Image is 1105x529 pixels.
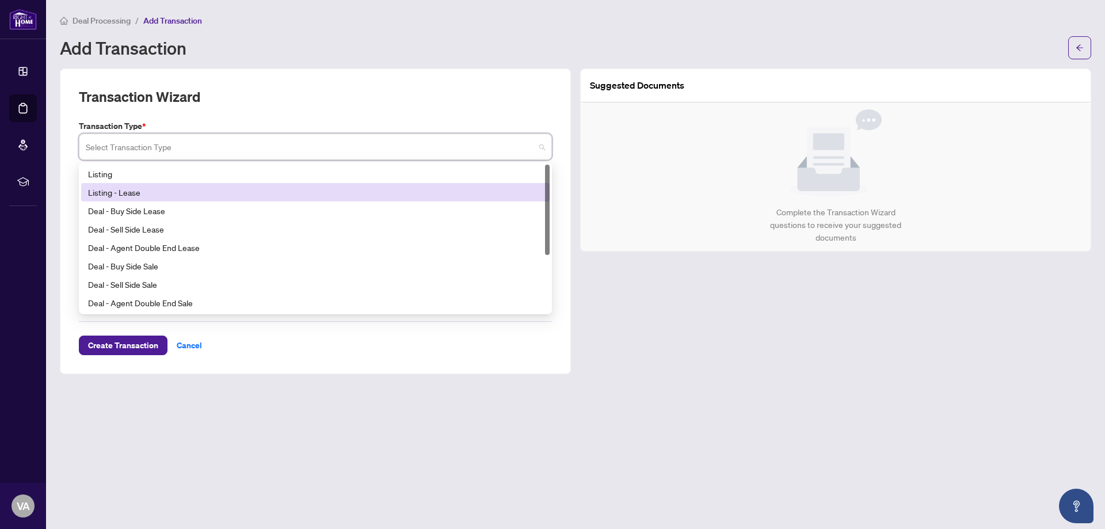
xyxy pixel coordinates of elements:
div: Deal - Agent Double End Sale [81,294,550,312]
div: Deal - Buy Side Sale [88,260,543,272]
span: arrow-left [1076,44,1084,52]
button: Create Transaction [79,336,167,355]
div: Deal - Sell Side Sale [81,275,550,294]
span: Add Transaction [143,16,202,26]
label: Transaction Type [79,120,552,132]
div: Listing [81,165,550,183]
div: Deal - Agent Double End Lease [88,241,543,254]
h1: Add Transaction [60,39,186,57]
span: home [60,17,68,25]
div: Deal - Agent Double End Sale [88,296,543,309]
button: Cancel [167,336,211,355]
div: Deal - Buy Side Sale [81,257,550,275]
div: Complete the Transaction Wizard questions to receive your suggested documents [758,206,914,244]
div: Deal - Sell Side Lease [88,223,543,235]
li: / [135,14,139,27]
img: logo [9,9,37,30]
div: Listing [88,168,543,180]
span: Create Transaction [88,336,158,355]
div: Deal - Sell Side Sale [88,278,543,291]
div: Deal - Buy Side Lease [81,201,550,220]
span: Cancel [177,336,202,355]
button: Open asap [1059,489,1093,523]
span: VA [17,498,30,514]
div: Deal - Sell Side Lease [81,220,550,238]
div: Listing - Lease [88,186,543,199]
article: Suggested Documents [590,78,684,93]
div: Listing - Lease [81,183,550,201]
div: Deal - Buy Side Lease [88,204,543,217]
h2: Transaction Wizard [79,87,200,106]
span: Deal Processing [73,16,131,26]
div: Deal - Agent Double End Lease [81,238,550,257]
img: Null State Icon [790,109,882,197]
